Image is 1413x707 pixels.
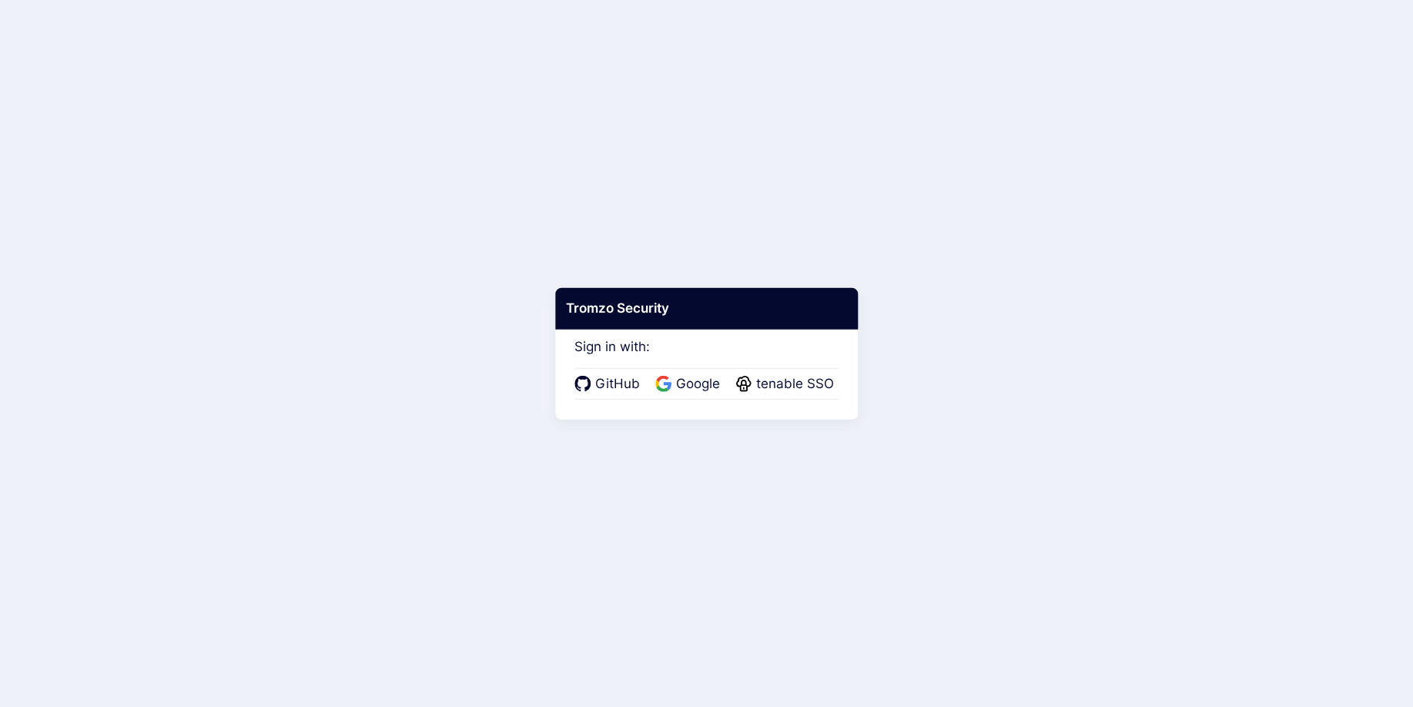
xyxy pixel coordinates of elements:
div: Tromzo Security [555,288,858,330]
span: GitHub [591,374,645,394]
span: Google [671,374,725,394]
div: Sign in with: [574,318,839,400]
a: Google [655,374,725,394]
a: GitHub [574,374,645,394]
a: tenable SSO [735,374,839,394]
span: tenable SSO [752,374,839,394]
